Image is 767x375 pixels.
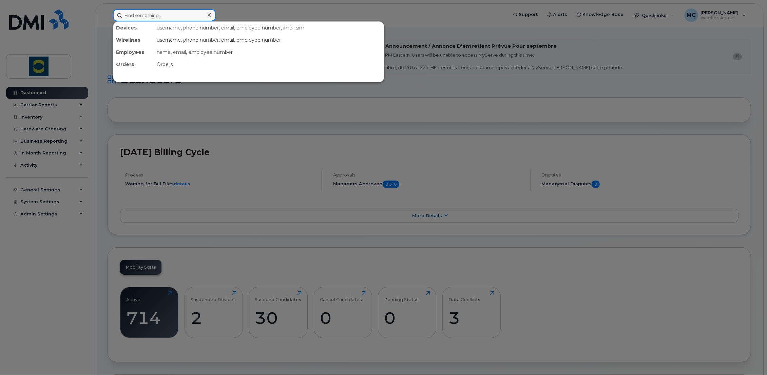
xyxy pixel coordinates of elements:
[113,22,154,34] div: Devices
[154,58,384,70] div: Orders
[113,46,154,58] div: Employees
[154,22,384,34] div: username, phone number, email, employee number, imei, sim
[154,46,384,58] div: name, email, employee number
[113,58,154,70] div: Orders
[113,34,154,46] div: Wirelines
[154,34,384,46] div: username, phone number, email, employee number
